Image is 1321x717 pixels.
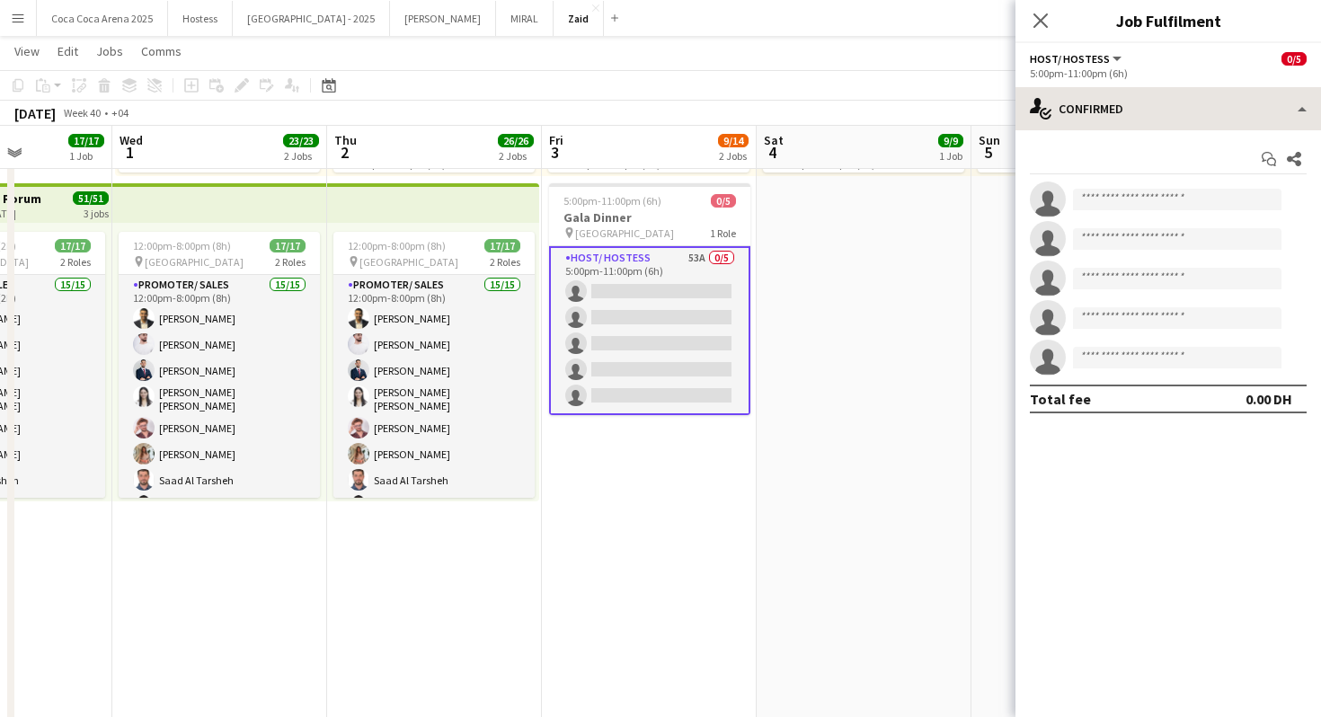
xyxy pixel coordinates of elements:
[59,106,104,119] span: Week 40
[764,132,784,148] span: Sat
[499,149,533,163] div: 2 Jobs
[120,132,143,148] span: Wed
[761,142,784,163] span: 4
[939,149,962,163] div: 1 Job
[976,142,1000,163] span: 5
[84,205,109,220] div: 3 jobs
[133,239,231,252] span: 12:00pm-8:00pm (8h)
[119,275,320,712] app-card-role: Promoter/ Sales15/1512:00pm-8:00pm (8h)[PERSON_NAME][PERSON_NAME][PERSON_NAME][PERSON_NAME] [PERS...
[563,194,661,208] span: 5:00pm-11:00pm (6h)
[1030,52,1124,66] button: Host/ Hostess
[554,1,604,36] button: Zaid
[711,194,736,208] span: 0/5
[1015,87,1321,130] div: Confirmed
[938,134,963,147] span: 9/9
[134,40,189,63] a: Comms
[111,106,129,119] div: +04
[496,1,554,36] button: MIRAL
[96,43,123,59] span: Jobs
[168,1,233,36] button: Hostess
[359,255,458,269] span: [GEOGRAPHIC_DATA]
[284,149,318,163] div: 2 Jobs
[283,134,319,147] span: 23/23
[7,40,47,63] a: View
[89,40,130,63] a: Jobs
[55,239,91,252] span: 17/17
[549,183,750,415] app-job-card: 5:00pm-11:00pm (6h)0/5Gala Dinner [GEOGRAPHIC_DATA]1 RoleHost/ Hostess53A0/55:00pm-11:00pm (6h)
[233,1,390,36] button: [GEOGRAPHIC_DATA] - 2025
[332,142,357,163] span: 2
[1246,390,1292,408] div: 0.00 DH
[73,191,109,205] span: 51/51
[549,132,563,148] span: Fri
[14,104,56,122] div: [DATE]
[718,134,749,147] span: 9/14
[710,226,736,240] span: 1 Role
[14,43,40,59] span: View
[498,134,534,147] span: 26/26
[546,142,563,163] span: 3
[1030,52,1110,66] span: Host/ Hostess
[333,232,535,498] app-job-card: 12:00pm-8:00pm (8h)17/17 [GEOGRAPHIC_DATA]2 RolesPromoter/ Sales15/1512:00pm-8:00pm (8h)[PERSON_N...
[119,232,320,498] app-job-card: 12:00pm-8:00pm (8h)17/17 [GEOGRAPHIC_DATA]2 RolesPromoter/ Sales15/1512:00pm-8:00pm (8h)[PERSON_N...
[141,43,182,59] span: Comms
[490,255,520,269] span: 2 Roles
[1015,9,1321,32] h3: Job Fulfilment
[37,1,168,36] button: Coca Coca Arena 2025
[145,255,244,269] span: [GEOGRAPHIC_DATA]
[1030,390,1091,408] div: Total fee
[69,149,103,163] div: 1 Job
[275,255,306,269] span: 2 Roles
[719,149,748,163] div: 2 Jobs
[1281,52,1307,66] span: 0/5
[117,142,143,163] span: 1
[58,43,78,59] span: Edit
[1030,66,1307,80] div: 5:00pm-11:00pm (6h)
[50,40,85,63] a: Edit
[270,239,306,252] span: 17/17
[484,239,520,252] span: 17/17
[390,1,496,36] button: [PERSON_NAME]
[549,209,750,226] h3: Gala Dinner
[348,239,446,252] span: 12:00pm-8:00pm (8h)
[575,226,674,240] span: [GEOGRAPHIC_DATA]
[549,246,750,415] app-card-role: Host/ Hostess53A0/55:00pm-11:00pm (6h)
[333,275,535,712] app-card-role: Promoter/ Sales15/1512:00pm-8:00pm (8h)[PERSON_NAME][PERSON_NAME][PERSON_NAME][PERSON_NAME] [PERS...
[979,132,1000,148] span: Sun
[60,255,91,269] span: 2 Roles
[68,134,104,147] span: 17/17
[334,132,357,148] span: Thu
